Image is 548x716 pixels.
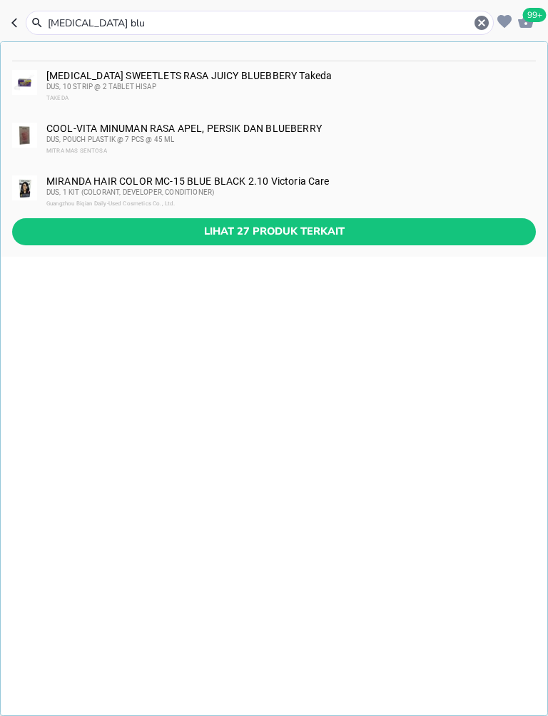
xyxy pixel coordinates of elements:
span: Lihat 27 produk terkait [24,223,524,240]
span: TAKEDA [46,95,68,101]
button: 99+ [515,11,537,32]
span: DUS, POUCH PLASTIK @ 7 PCS @ 45 ML [46,135,174,143]
div: COOL-VITA MINUMAN RASA APEL, PERSIK DAN BLUEBERRY [46,123,534,157]
div: [MEDICAL_DATA] SWEETLETS RASA JUICY BLUEBBERY Takeda [46,70,534,104]
div: MIRANDA HAIR COLOR MC-15 BLUE BLACK 2.10 Victoria Care [46,175,534,210]
input: Cari 4000+ produk di sini [46,16,473,31]
span: Guangzhou Biqian Daily-Used Cosmetics Co., Ltd. [46,200,176,207]
span: 99+ [523,8,547,22]
span: DUS, 1 KIT (COLORANT, DEVELOPER, CONDITIONER) [46,188,214,196]
span: MITRA MAS SENTOSA [46,148,107,154]
span: DUS, 10 STRIP @ 2 TABLET HISAP [46,83,156,91]
button: Lihat 27 produk terkait [12,218,536,245]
